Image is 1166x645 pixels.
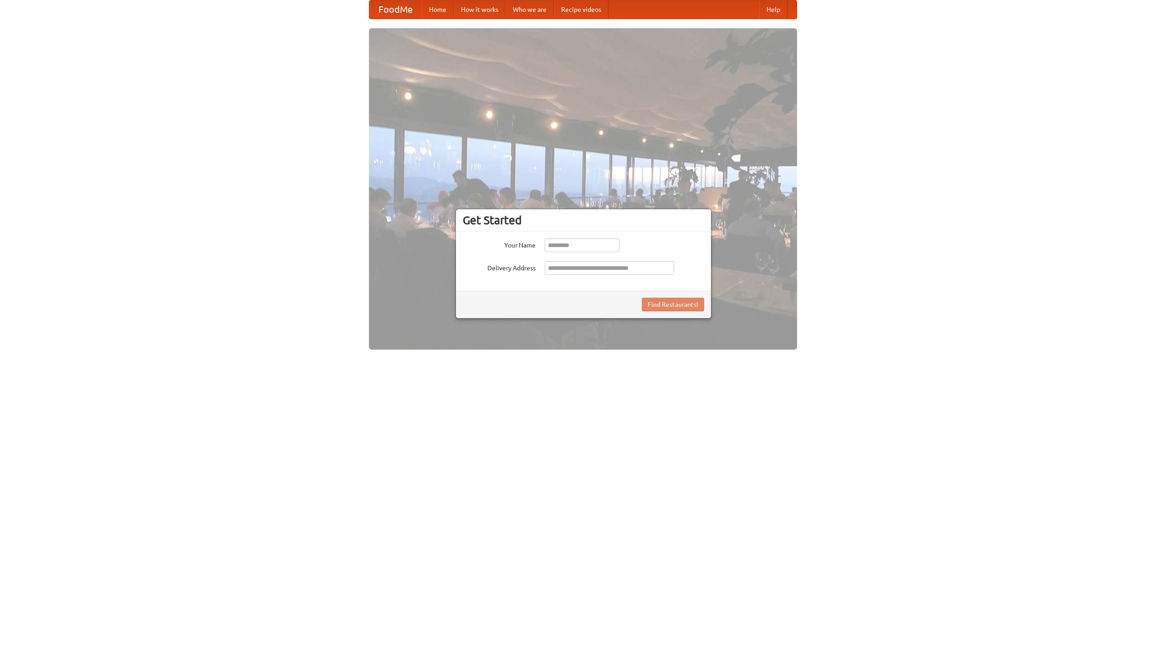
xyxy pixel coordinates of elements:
a: Who we are [506,0,554,19]
label: Your Name [463,238,536,250]
a: FoodMe [369,0,422,19]
h3: Get Started [463,213,704,227]
a: Home [422,0,454,19]
label: Delivery Address [463,261,536,273]
a: Recipe videos [554,0,609,19]
a: How it works [454,0,506,19]
a: Help [759,0,788,19]
button: Find Restaurants! [642,298,704,311]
